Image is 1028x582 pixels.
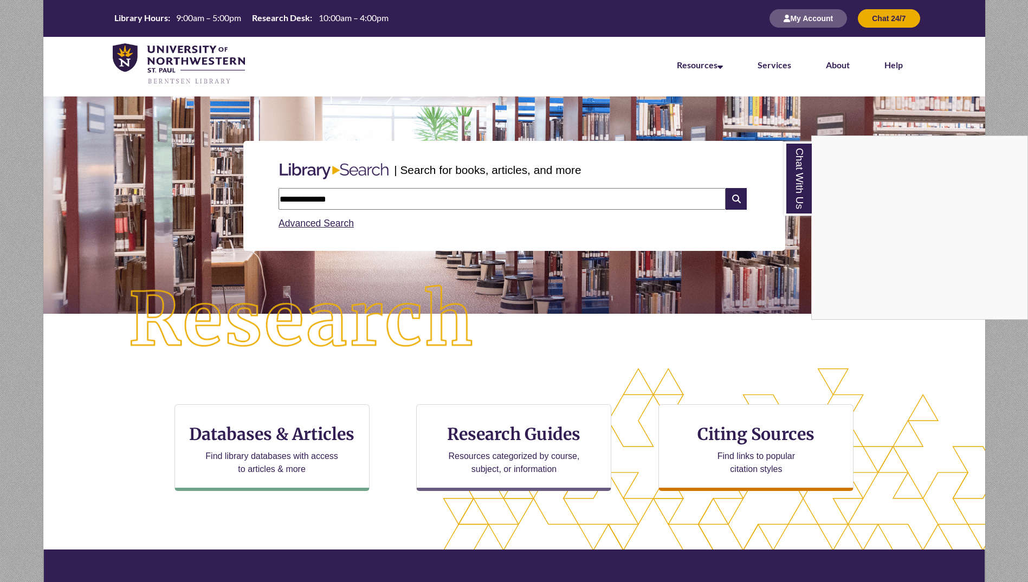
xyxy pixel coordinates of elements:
[812,136,1027,319] iframe: Chat Widget
[758,60,791,70] a: Services
[826,60,850,70] a: About
[677,60,723,70] a: Resources
[811,135,1028,320] div: Chat With Us
[113,43,245,86] img: UNWSP Library Logo
[784,141,812,216] a: Chat With Us
[884,60,903,70] a: Help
